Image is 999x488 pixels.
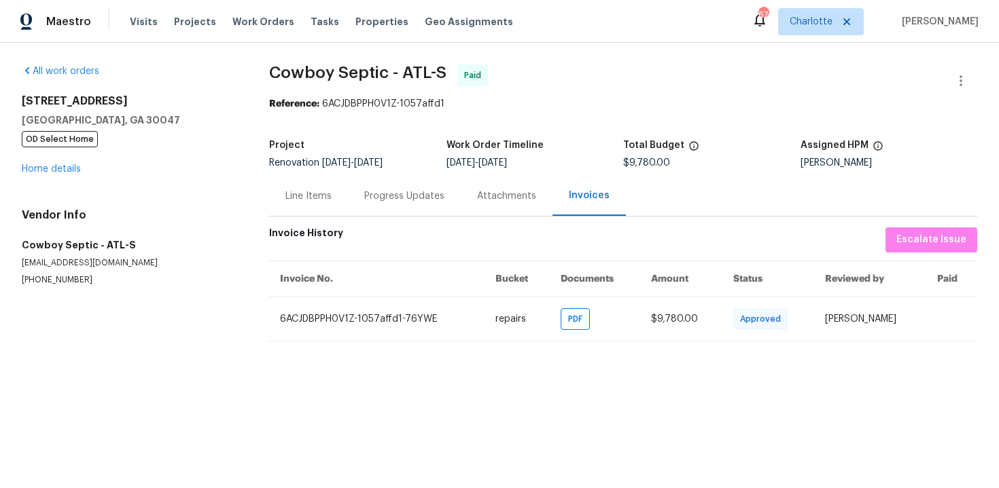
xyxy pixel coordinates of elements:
[22,67,99,76] a: All work orders
[22,131,98,147] span: OD Select Home
[926,261,977,297] th: Paid
[22,208,236,222] h4: Vendor Info
[285,189,332,203] div: Line Items
[269,99,319,109] b: Reference:
[485,261,550,297] th: Bucket
[46,15,91,29] span: Maestro
[269,261,485,297] th: Invoice No.
[790,15,832,29] span: Charlotte
[464,69,487,82] span: Paid
[232,15,294,29] span: Work Orders
[22,113,236,127] h5: [GEOGRAPHIC_DATA], GA 30047
[896,15,979,29] span: [PERSON_NAME]
[22,238,236,252] h5: Cowboy Septic - ATL-S
[640,261,723,297] th: Amount
[355,15,408,29] span: Properties
[311,17,339,26] span: Tasks
[814,261,926,297] th: Reviewed by
[425,15,513,29] span: Geo Assignments
[322,158,351,168] span: [DATE]
[485,297,550,341] td: repairs
[722,261,814,297] th: Status
[651,314,698,324] span: $9,780.00
[688,140,699,158] span: The total cost of line items that have been proposed by Opendoor. This sum includes line items th...
[550,261,640,297] th: Documents
[322,158,383,168] span: -
[801,158,978,168] div: [PERSON_NAME]
[22,274,236,286] p: [PHONE_NUMBER]
[740,312,786,326] span: Approved
[758,8,768,22] div: 67
[22,94,236,108] h2: [STREET_ADDRESS]
[478,158,507,168] span: [DATE]
[814,297,926,341] td: [PERSON_NAME]
[623,158,670,168] span: $9,780.00
[561,308,590,330] div: PDF
[269,227,343,246] h6: Invoice History
[446,158,475,168] span: [DATE]
[446,158,507,168] span: -
[886,227,977,252] button: Escalate Issue
[364,189,444,203] div: Progress Updates
[896,231,966,248] span: Escalate Issue
[174,15,216,29] span: Projects
[623,140,684,150] h5: Total Budget
[269,97,977,111] div: 6ACJDBPPH0V1Z-1057affd1
[477,189,536,203] div: Attachments
[569,189,610,202] div: Invoices
[269,297,485,341] td: 6ACJDBPPH0V1Z-1057affd1-76YWE
[22,257,236,269] p: [EMAIL_ADDRESS][DOMAIN_NAME]
[568,312,588,326] span: PDF
[22,164,81,174] a: Home details
[873,140,883,158] span: The hpm assigned to this work order.
[269,140,304,150] h5: Project
[269,64,446,81] span: Cowboy Septic - ATL-S
[269,158,383,168] span: Renovation
[130,15,158,29] span: Visits
[801,140,869,150] h5: Assigned HPM
[354,158,383,168] span: [DATE]
[446,140,544,150] h5: Work Order Timeline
